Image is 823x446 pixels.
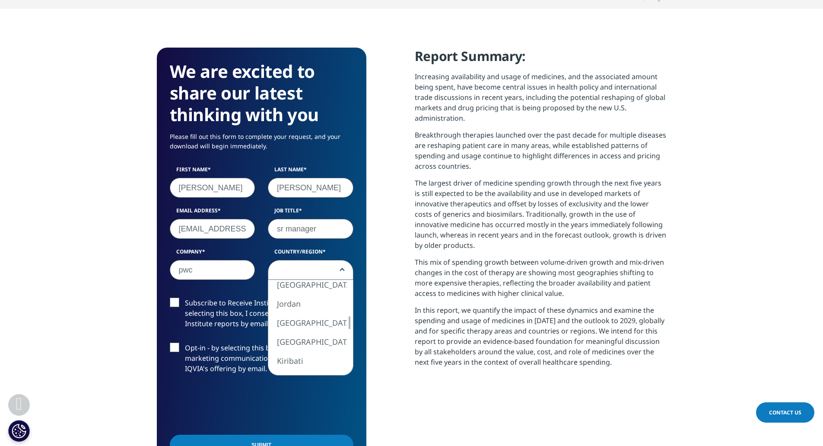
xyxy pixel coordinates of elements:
[268,275,347,294] li: [GEOGRAPHIC_DATA]
[268,166,353,178] label: Last Name
[170,248,255,260] label: Company
[268,332,347,351] li: [GEOGRAPHIC_DATA]
[170,298,353,334] label: Subscribe to Receive Institute Reports - by selecting this box, I consent to receiving IQVIA Inst...
[268,351,347,370] li: Kiribati
[170,388,301,421] iframe: reCAPTCHA
[769,409,801,416] span: Contact Us
[415,305,667,374] p: In this report, we quantify the impact of these dynamics and examine the spending and usage of me...
[268,294,347,313] li: Jordan
[268,248,353,260] label: Country/Region
[268,313,347,332] li: [GEOGRAPHIC_DATA]
[8,420,30,442] button: Cookies Settings
[415,178,667,257] p: The largest driver of medicine spending growth through the next five years is still expected to b...
[170,343,353,379] label: Opt-in - by selecting this box, I consent to receiving marketing communications and information a...
[415,48,667,71] h4: Report Summary:
[415,257,667,305] p: This mix of spending growth between volume-driven growth and mix-driven changes in the cost of th...
[170,132,353,157] p: Please fill out this form to complete your request, and your download will begin immediately.
[415,130,667,178] p: Breakthrough therapies launched over the past decade for multiple diseases are reshaping patient ...
[415,71,667,130] p: Increasing availability and usage of medicines, and the associated amount being spent, have becom...
[170,61,353,125] h3: We are excited to share our latest thinking with you
[268,207,353,219] label: Job Title
[170,207,255,219] label: Email Address
[170,166,255,178] label: First Name
[756,402,814,423] a: Contact Us
[268,370,347,389] li: [GEOGRAPHIC_DATA]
